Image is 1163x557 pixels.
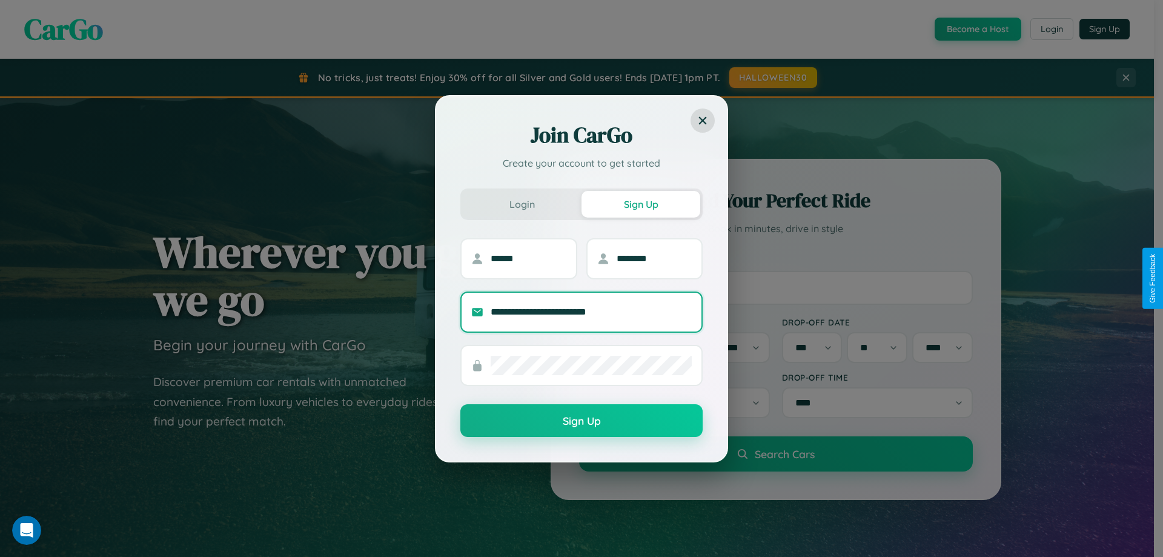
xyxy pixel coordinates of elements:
p: Create your account to get started [460,156,703,170]
iframe: Intercom live chat [12,516,41,545]
div: Give Feedback [1148,254,1157,303]
button: Sign Up [460,404,703,437]
button: Login [463,191,581,218]
h2: Join CarGo [460,121,703,150]
button: Sign Up [581,191,700,218]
